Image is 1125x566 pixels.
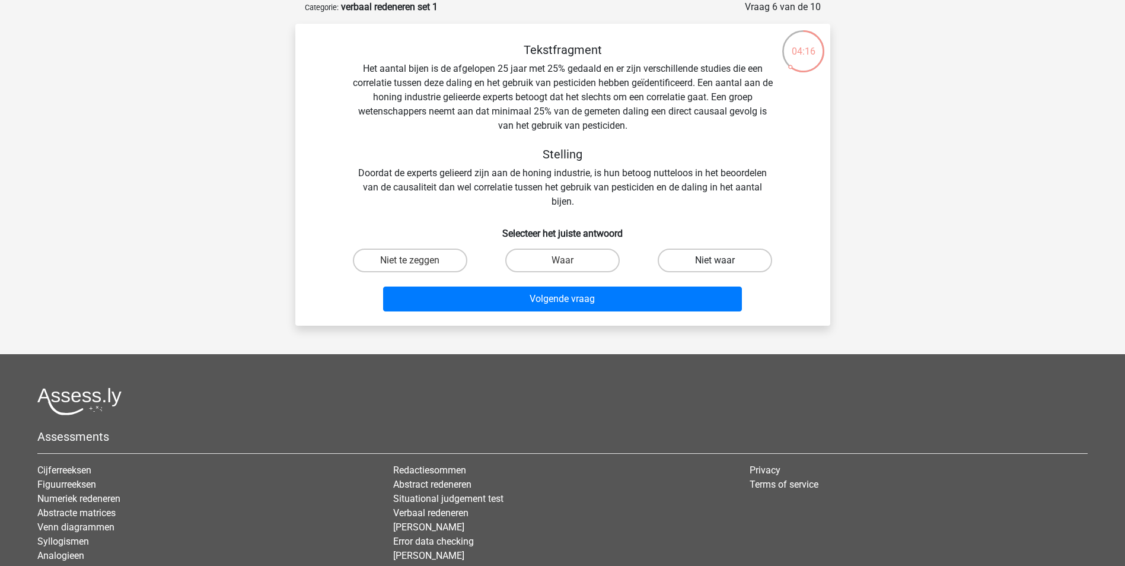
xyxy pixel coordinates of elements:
[393,522,464,533] a: [PERSON_NAME]
[658,249,772,272] label: Niet waar
[352,147,773,161] h5: Stelling
[393,493,503,504] a: Situational judgement test
[393,536,474,547] a: Error data checking
[37,522,114,533] a: Venn diagrammen
[393,479,471,490] a: Abstract redeneren
[37,465,91,476] a: Cijferreeksen
[781,29,826,59] div: 04:16
[314,218,811,239] h6: Selecteer het juiste antwoord
[37,493,120,504] a: Numeriek redeneren
[37,507,116,519] a: Abstracte matrices
[505,249,620,272] label: Waar
[305,3,339,12] small: Categorie:
[37,479,96,490] a: Figuurreeksen
[314,43,811,209] div: Het aantal bijen is de afgelopen 25 jaar met 25% gedaald en er zijn verschillende studies die een...
[37,430,1088,444] h5: Assessments
[393,550,464,561] a: [PERSON_NAME]
[353,249,467,272] label: Niet te zeggen
[37,550,84,561] a: Analogieen
[37,536,89,547] a: Syllogismen
[393,507,469,519] a: Verbaal redeneren
[341,1,438,12] strong: verbaal redeneren set 1
[383,287,742,311] button: Volgende vraag
[393,465,466,476] a: Redactiesommen
[37,387,122,415] img: Assessly logo
[750,465,780,476] a: Privacy
[750,479,818,490] a: Terms of service
[352,43,773,57] h5: Tekstfragment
